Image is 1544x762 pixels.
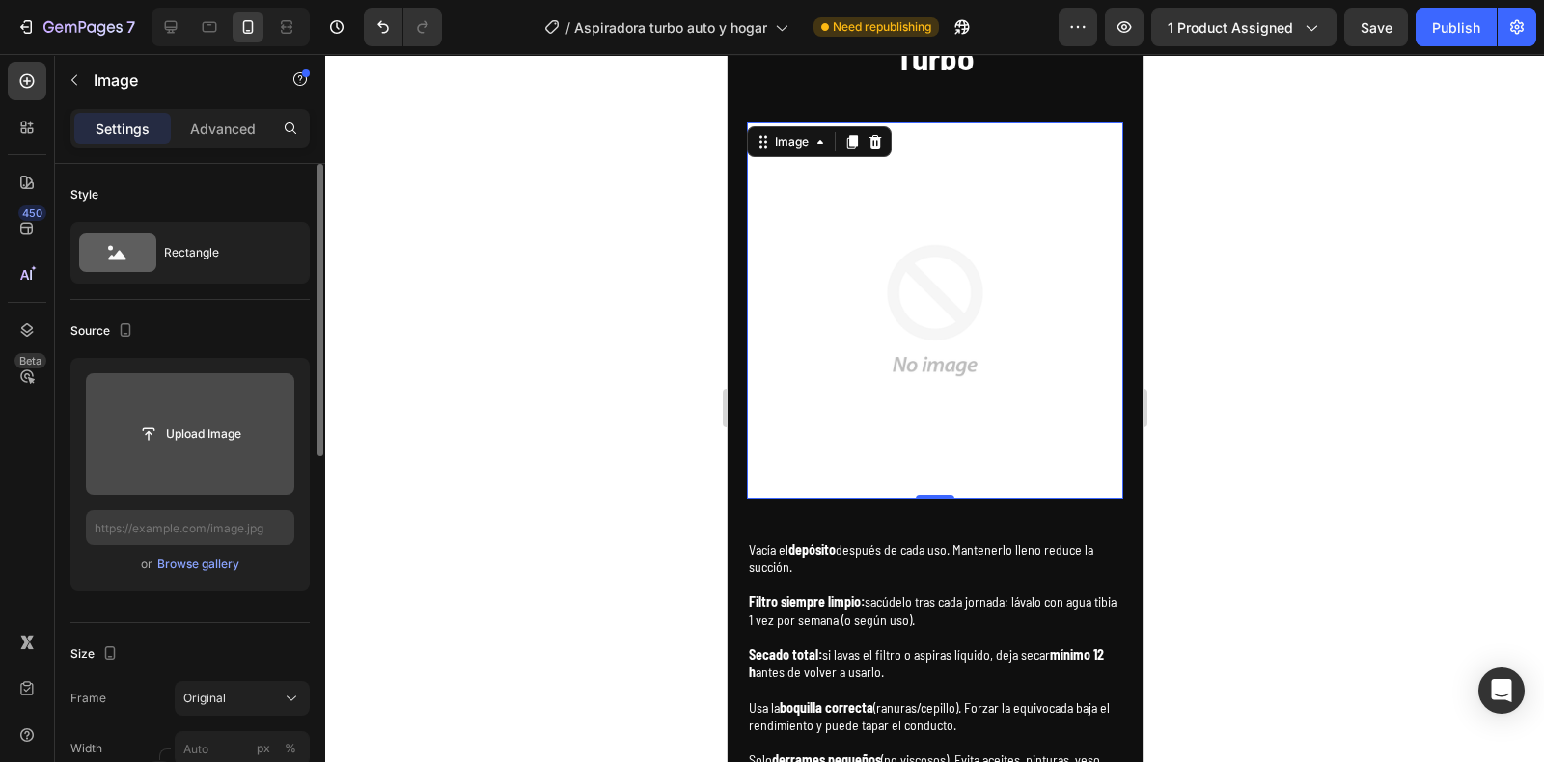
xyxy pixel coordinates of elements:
[574,17,767,38] span: Aspiradora turbo auto y hogar
[183,690,226,707] span: Original
[1478,667,1525,714] div: Open Intercom Messenger
[94,68,258,92] p: Image
[1416,8,1497,46] button: Publish
[123,417,258,451] button: Upload Image
[1344,8,1408,46] button: Save
[1432,17,1480,38] div: Publish
[70,641,122,667] div: Size
[156,555,240,574] button: Browse gallery
[833,18,931,36] span: Need republishing
[1168,17,1293,38] span: 1 product assigned
[164,231,282,275] div: Rectangle
[157,556,239,573] div: Browse gallery
[190,119,256,139] p: Advanced
[126,15,135,39] p: 7
[279,737,302,760] button: px
[70,740,102,757] label: Width
[86,510,294,545] input: https://example.com/image.jpg
[70,318,137,344] div: Source
[285,740,296,757] div: %
[8,8,144,46] button: 7
[14,353,46,368] div: Beta
[364,8,442,46] div: Undo/Redo
[257,740,270,757] div: px
[141,553,152,576] span: or
[70,690,106,707] label: Frame
[565,17,570,38] span: /
[1361,19,1392,36] span: Save
[175,681,310,716] button: Original
[1151,8,1337,46] button: 1 product assigned
[18,205,46,221] div: 450
[44,697,153,714] strong: derrames pequeños
[252,737,275,760] button: %
[70,186,98,204] div: Style
[728,54,1143,762] iframe: Design area
[21,697,372,731] span: Solo (no viscosos). Evita aceites, pinturas, yeso húmedo, ceniza caliente o químicos.
[96,119,150,139] p: Settings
